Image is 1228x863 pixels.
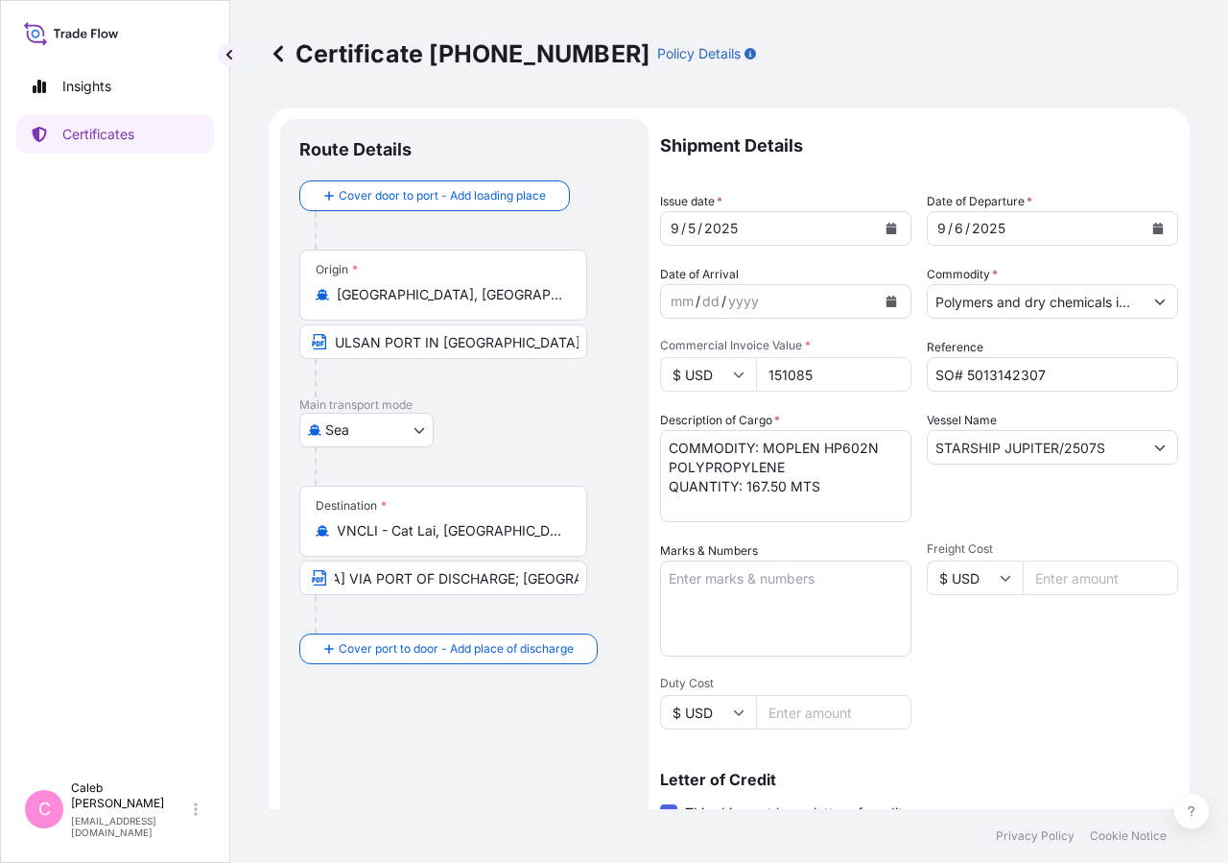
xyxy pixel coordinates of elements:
div: / [681,217,686,240]
button: Show suggestions [1143,430,1177,465]
p: [EMAIL_ADDRESS][DOMAIN_NAME] [71,815,190,838]
button: Select transport [299,413,434,447]
p: Caleb [PERSON_NAME] [71,780,190,811]
div: / [697,217,702,240]
div: / [948,217,953,240]
div: Origin [316,262,358,277]
input: Origin [337,285,563,304]
div: month, [669,290,696,313]
label: Description of Cargo [660,411,780,430]
span: Freight Cost [927,541,1178,557]
div: / [965,217,970,240]
span: This shipment has a letter of credit [685,803,903,823]
span: Commercial Invoice Value [660,338,911,353]
span: Date of Arrival [660,265,739,284]
p: Main transport mode [299,397,629,413]
a: Certificates [16,115,214,154]
span: Issue date [660,192,722,211]
div: / [696,290,700,313]
p: Certificates [62,125,134,144]
input: Enter booking reference [927,357,1178,392]
input: Enter amount [756,695,911,730]
div: day, [686,217,697,240]
p: Letter of Credit [660,772,1178,787]
div: year, [702,217,740,240]
input: Destination [337,521,563,540]
p: Route Details [299,138,412,161]
p: Insights [62,77,111,96]
span: C [38,800,51,819]
div: day, [700,290,721,313]
a: Cookie Notice [1090,828,1167,844]
div: month, [669,217,681,240]
span: Duty Cost [660,676,911,691]
span: Date of Departure [927,192,1032,211]
input: Text to appear on certificate [299,324,587,359]
button: Cover port to door - Add place of discharge [299,634,598,664]
button: Show suggestions [1143,284,1177,319]
div: year, [726,290,761,313]
span: Sea [325,420,349,440]
textarea: COMMODITY: MOPLEN HP602N POLYPROPYLENE QUANTITY: 167.50 MTS [660,430,911,522]
span: Cover port to door - Add place of discharge [339,639,574,659]
div: month, [935,217,948,240]
input: Enter amount [756,357,911,392]
div: / [721,290,726,313]
button: Calendar [876,286,907,317]
div: day, [953,217,965,240]
button: Cover door to port - Add loading place [299,180,570,211]
input: Enter amount [1023,561,1178,595]
a: Insights [16,67,214,106]
p: Policy Details [657,44,741,63]
span: Cover door to port - Add loading place [339,186,546,205]
label: Commodity [927,265,998,284]
a: Privacy Policy [996,828,1074,844]
p: Certificate [PHONE_NUMBER] [269,38,649,69]
input: Type to search vessel name or IMO [928,430,1143,465]
label: Marks & Numbers [660,541,758,561]
div: Destination [316,498,387,514]
input: Text to appear on certificate [299,561,587,595]
label: Reference [927,338,983,357]
button: Calendar [1143,213,1173,244]
input: Type to search commodity [928,284,1143,319]
div: year, [970,217,1007,240]
button: Calendar [876,213,907,244]
p: Shipment Details [660,119,1178,173]
label: Vessel Name [927,411,997,430]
